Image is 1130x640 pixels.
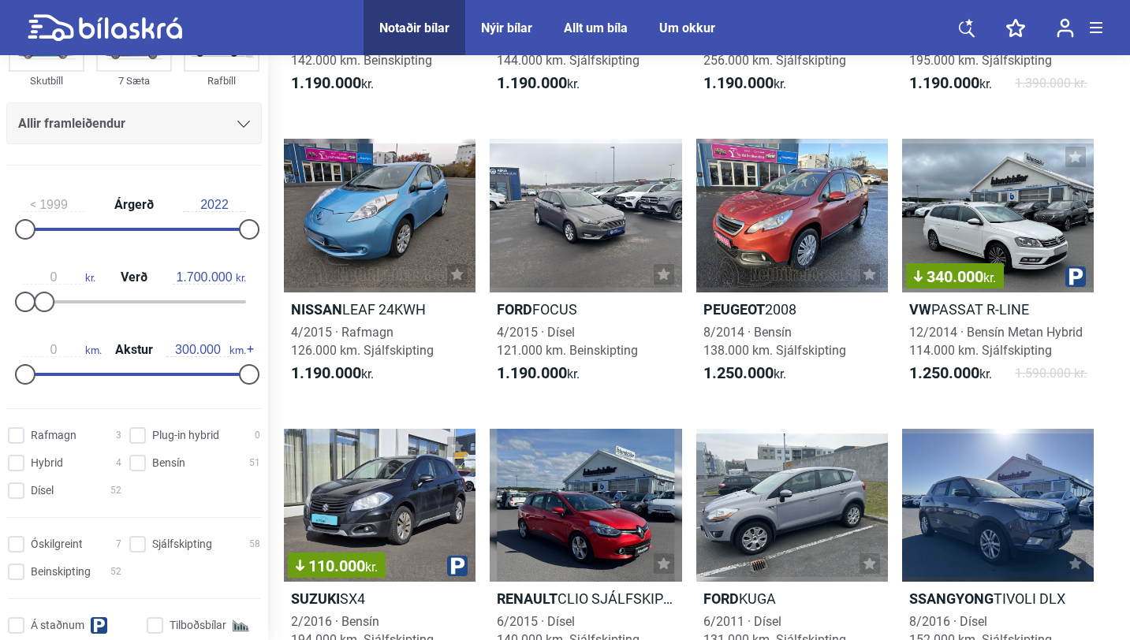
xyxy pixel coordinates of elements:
span: 52 [110,564,121,580]
span: 4/2015 · Dísel 121.000 km. Beinskipting [497,325,638,358]
span: km. [22,343,102,357]
img: parking.png [447,556,468,576]
a: Um okkur [659,20,715,35]
b: Suzuki [291,590,340,607]
span: 4/2015 · Rafmagn 126.000 km. Sjálfskipting [291,325,434,358]
span: 12/2014 · Bensín Metan Hybrid 114.000 km. Sjálfskipting [909,325,1083,358]
b: Nissan [291,301,342,318]
span: Hybrid [31,455,63,471]
span: 1.390.000 kr. [1015,74,1087,93]
span: Tilboðsbílar [170,617,226,634]
b: 1.190.000 [703,73,774,92]
b: 1.190.000 [291,73,361,92]
span: 52 [110,482,121,499]
b: Ford [703,590,739,607]
b: 1.190.000 [291,363,361,382]
div: 7 Sæta [96,72,172,90]
h2: PASSAT R-LINE [902,300,1094,318]
span: Akstur [111,344,157,356]
h2: LEAF 24KWH [284,300,475,318]
b: Peugeot [703,301,765,318]
b: 1.250.000 [703,363,774,382]
h2: CLIO SJÁLFSKIPTUR [490,590,681,608]
span: kr. [365,560,378,575]
div: Skutbíll [9,72,84,90]
img: parking.png [1065,266,1086,287]
span: 0 [255,427,260,444]
a: Nýir bílar [481,20,532,35]
span: 340.000 [914,269,996,285]
b: 1.190.000 [497,363,567,382]
a: FordFOCUS4/2015 · Dísel121.000 km. Beinskipting1.190.000kr. [490,139,681,397]
b: Ford [497,301,532,318]
h2: FOCUS [490,300,681,318]
span: Dísel [31,482,54,499]
span: 3 [116,427,121,444]
a: Allt um bíla [564,20,628,35]
span: kr. [909,74,992,93]
span: km. [166,343,246,357]
span: Beinskipting [31,564,91,580]
h2: TIVOLI DLX [902,590,1094,608]
span: Bensín [152,455,185,471]
span: Á staðnum [31,617,84,634]
div: Rafbíll [184,72,259,90]
span: kr. [983,270,996,285]
img: user-login.svg [1057,18,1074,38]
h2: 2008 [696,300,888,318]
b: 1.250.000 [909,363,979,382]
h2: KUGA [696,590,888,608]
a: NissanLEAF 24KWH4/2015 · Rafmagn126.000 km. Sjálfskipting1.190.000kr. [284,139,475,397]
span: Plug-in hybrid [152,427,219,444]
span: Rafmagn [31,427,76,444]
a: Peugeot20088/2014 · Bensín138.000 km. Sjálfskipting1.250.000kr. [696,139,888,397]
span: 4 [116,455,121,471]
span: Verð [117,271,151,284]
b: 1.190.000 [909,73,979,92]
span: Árgerð [110,199,158,211]
span: kr. [291,74,374,93]
span: kr. [703,364,786,383]
span: 7 [116,536,121,553]
span: kr. [291,364,374,383]
b: Ssangyong [909,590,994,607]
b: VW [909,301,931,318]
span: kr. [173,270,246,285]
span: 110.000 [296,558,378,574]
span: 51 [249,455,260,471]
span: kr. [909,364,992,383]
span: Óskilgreint [31,536,83,553]
span: kr. [497,74,580,93]
b: 1.190.000 [497,73,567,92]
span: 8/2014 · Bensín 138.000 km. Sjálfskipting [703,325,846,358]
h2: SX4 [284,590,475,608]
b: Renault [497,590,558,607]
span: kr. [497,364,580,383]
a: Notaðir bílar [379,20,449,35]
a: 340.000kr.VWPASSAT R-LINE12/2014 · Bensín Metan Hybrid114.000 km. Sjálfskipting1.250.000kr.1.590.... [902,139,1094,397]
span: 58 [249,536,260,553]
span: kr. [703,74,786,93]
span: Allir framleiðendur [18,113,125,135]
span: Sjálfskipting [152,536,212,553]
span: kr. [22,270,95,285]
span: 1.590.000 kr. [1015,364,1087,383]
